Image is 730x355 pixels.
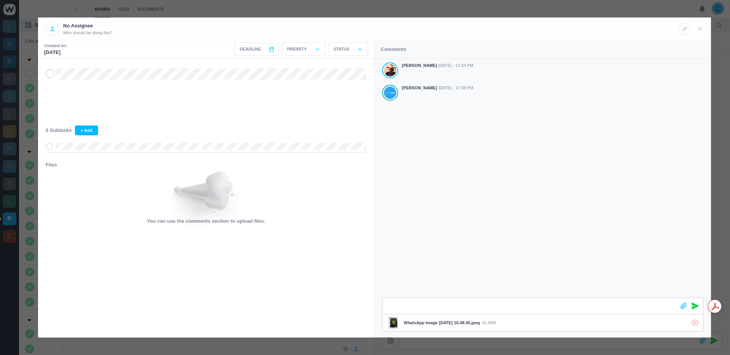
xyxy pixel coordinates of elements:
span: WhatsApp Image [DATE] 16.48.45.jpeg [404,320,480,326]
p: No Assignee [63,22,113,30]
img: WhatsApp Image 2025-08-27 at 16.48.45.jpeg [389,317,398,329]
span: Deadline [240,46,261,52]
p: [DATE] [44,49,67,56]
span: 91.0KB [482,320,496,326]
span: Who should be doing this? [63,30,113,36]
p: Status [333,46,349,52]
p: Comments [381,46,406,53]
small: Created on: [44,43,67,49]
p: Priority [287,46,307,52]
